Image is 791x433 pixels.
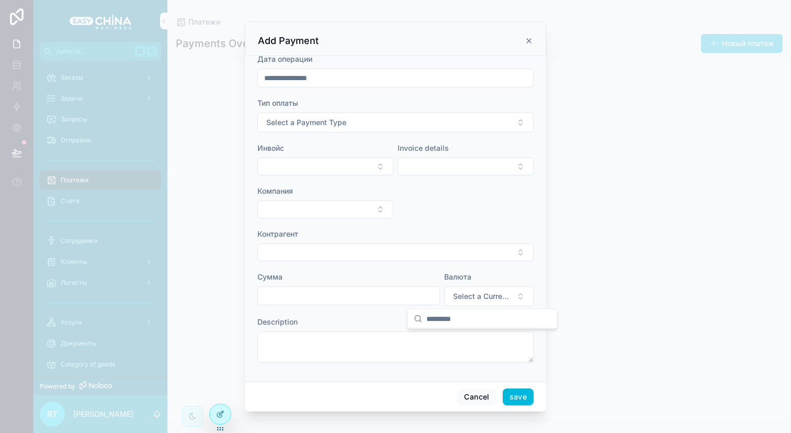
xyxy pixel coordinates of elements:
span: Select a Currency [453,291,512,302]
button: save [503,388,534,405]
span: Инвойс [257,143,284,152]
button: Select Button [257,243,534,261]
span: Контрагент [257,229,298,238]
span: Select a Payment Type [266,117,346,128]
span: Сумма [257,272,282,281]
span: Компания [257,186,293,195]
button: Select Button [257,158,393,175]
span: Дата операции [257,54,312,63]
span: Валюта [444,272,471,281]
h3: Add Payment [258,35,319,47]
button: Select Button [257,113,534,132]
button: Select Button [444,286,534,306]
button: Select Button [257,201,393,218]
span: Description [257,317,298,326]
span: Тип оплаты [257,98,298,107]
button: Cancel [457,388,496,405]
button: Select Button [398,158,534,175]
span: Invoice details [398,143,449,152]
